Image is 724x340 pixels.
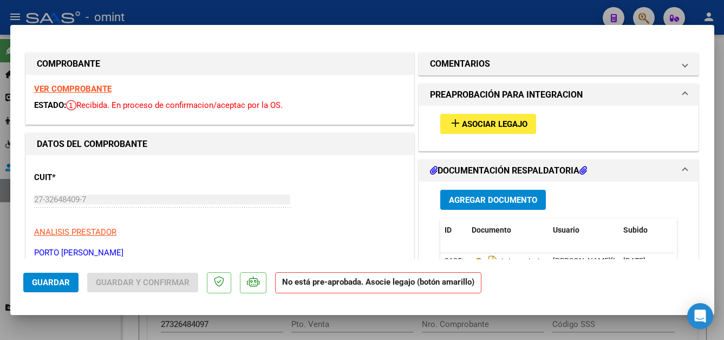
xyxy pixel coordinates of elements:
p: PORTO [PERSON_NAME] [34,247,406,259]
span: [DATE] [623,256,645,265]
span: Documento [472,226,511,234]
span: Guardar y Confirmar [96,278,190,287]
span: Recibida. En proceso de confirmacion/aceptac por la OS. [66,100,283,110]
span: Guardar [32,278,70,287]
button: Asociar Legajo [440,114,536,134]
mat-icon: add [449,117,462,130]
button: Guardar y Confirmar [87,273,198,292]
div: PREAPROBACIÓN PARA INTEGRACION [419,106,699,151]
datatable-header-cell: Usuario [549,219,619,242]
mat-expansion-panel-header: DOCUMENTACIÓN RESPALDATORIA [419,160,699,182]
h1: DOCUMENTACIÓN RESPALDATORIA [430,164,587,177]
span: 26350 [445,256,466,265]
button: Guardar [23,273,79,292]
span: Asociar Legajo [462,119,527,129]
strong: COMPROBANTE [37,59,100,69]
span: ID [445,226,452,234]
datatable-header-cell: Documento [467,219,549,242]
div: Open Intercom Messenger [687,303,713,329]
span: Asistencia Agosto [472,257,560,266]
p: CUIT [34,171,146,184]
datatable-header-cell: ID [440,219,467,242]
mat-expansion-panel-header: PREAPROBACIÓN PARA INTEGRACION [419,84,699,106]
datatable-header-cell: Subido [619,219,673,242]
span: Subido [623,226,648,234]
h1: COMENTARIOS [430,57,490,70]
a: VER COMPROBANTE [34,84,112,94]
strong: No está pre-aprobada. Asocie legajo (botón amarillo) [275,272,481,293]
mat-expansion-panel-header: COMENTARIOS [419,53,699,75]
strong: DATOS DEL COMPROBANTE [37,139,147,149]
span: Agregar Documento [449,195,537,205]
span: ESTADO: [34,100,66,110]
span: Usuario [553,226,579,234]
button: Agregar Documento [440,190,546,210]
span: ANALISIS PRESTADOR [34,227,116,237]
h1: PREAPROBACIÓN PARA INTEGRACION [430,88,583,101]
